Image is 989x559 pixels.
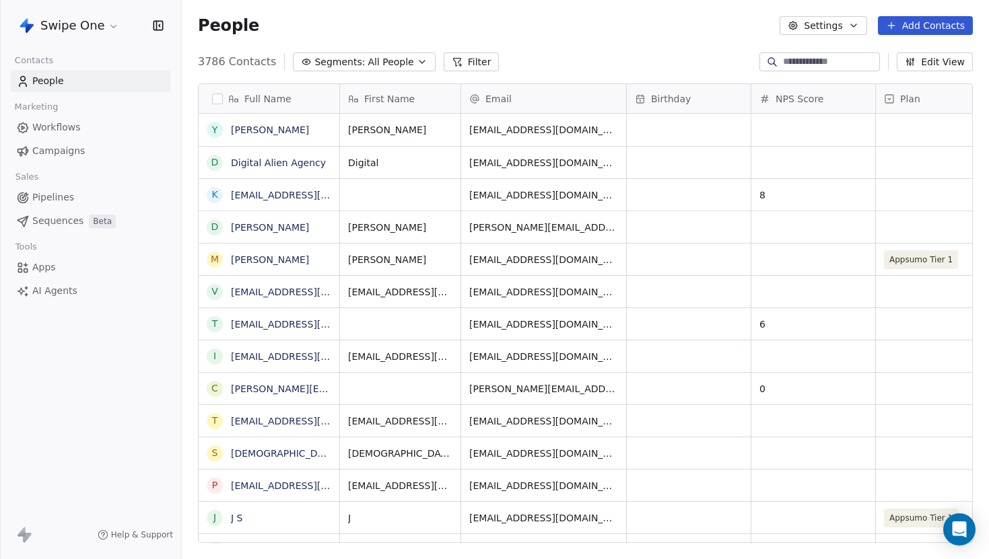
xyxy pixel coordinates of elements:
div: J [213,511,216,525]
div: Open Intercom Messenger [943,513,976,546]
span: Sales [9,167,44,187]
span: [EMAIL_ADDRESS][DOMAIN_NAME] [348,350,452,363]
div: Full Name [199,84,339,113]
a: People [11,70,170,92]
div: i [213,349,216,363]
span: Appsumo Tier 1 [889,511,953,525]
span: 6 [759,318,867,331]
a: [EMAIL_ADDRESS][DOMAIN_NAME] [231,416,396,426]
div: p [212,478,217,492]
div: D [211,155,219,170]
span: [EMAIL_ADDRESS][DOMAIN_NAME] [469,156,618,170]
a: [PERSON_NAME] [231,254,309,265]
span: Swipe One [40,17,105,34]
span: Apps [32,260,56,274]
span: Birthday [651,92,691,106]
a: SequencesBeta [11,210,170,232]
a: AI Agents [11,280,170,302]
span: [PERSON_NAME][EMAIL_ADDRESS][DOMAIN_NAME] [469,382,618,396]
span: [EMAIL_ADDRESS][DOMAIN_NAME] [469,285,618,299]
a: Pipelines [11,186,170,209]
span: [EMAIL_ADDRESS][DOMAIN_NAME] [469,318,618,331]
button: Swipe One [16,14,122,37]
span: 0 [759,382,867,396]
a: [EMAIL_ADDRESS][DOMAIN_NAME] [231,319,396,330]
img: Swipe%20One%20Logo%201-1.svg [19,17,35,34]
div: D [211,220,219,234]
span: [DEMOGRAPHIC_DATA] [348,447,452,460]
span: [EMAIL_ADDRESS][DOMAIN_NAME] [469,123,618,137]
div: Y [212,123,218,137]
span: 8 [759,188,867,202]
div: g [211,543,219,557]
span: Help & Support [111,529,173,540]
span: [PERSON_NAME] [348,221,452,234]
div: First Name [340,84,461,113]
span: Beta [89,215,116,228]
span: 3786 Contacts [198,54,276,70]
a: [PERSON_NAME] [231,124,309,135]
span: [EMAIL_ADDRESS][DOMAIN_NAME] [469,414,618,428]
a: [EMAIL_ADDRESS][DOMAIN_NAME] [231,480,396,491]
span: [EMAIL_ADDRESS][DOMAIN_NAME] [469,188,618,202]
span: People [32,74,64,88]
a: [EMAIL_ADDRESS][DOMAIN_NAME] [231,351,396,362]
a: [DEMOGRAPHIC_DATA] Personal [231,448,381,459]
span: [EMAIL_ADDRESS][DOMAIN_NAME] [469,253,618,266]
div: NPS Score [751,84,875,113]
div: Birthday [627,84,751,113]
span: [PERSON_NAME] [348,253,452,266]
span: Workflows [32,120,81,135]
span: Tools [9,237,42,257]
div: k [211,188,217,202]
a: Workflows [11,116,170,139]
span: J [348,511,452,525]
button: Filter [444,52,500,71]
div: t [212,317,218,331]
a: Digital Alien Agency [231,157,326,168]
a: [EMAIL_ADDRESS][DOMAIN_NAME] [231,190,396,200]
span: Pipelines [32,190,74,204]
span: [PERSON_NAME] [348,123,452,137]
div: v [211,285,218,299]
span: [EMAIL_ADDRESS][DOMAIN_NAME] [348,479,452,492]
span: Email [485,92,512,106]
a: [PERSON_NAME] [231,222,309,233]
span: Campaigns [32,144,85,158]
a: Campaigns [11,140,170,162]
div: t [212,414,218,428]
a: Apps [11,256,170,278]
div: m [211,252,219,266]
span: Contacts [9,50,59,71]
div: Email [461,84,626,113]
span: NPS Score [776,92,823,106]
span: First Name [364,92,415,106]
span: Sequences [32,214,83,228]
span: Full Name [244,92,292,106]
span: [EMAIL_ADDRESS][DOMAIN_NAME] [469,350,618,363]
span: [EMAIL_ADDRESS][DOMAIN_NAME] [469,447,618,460]
span: [EMAIL_ADDRESS][DOMAIN_NAME] [348,414,452,428]
button: Add Contacts [878,16,973,35]
span: 10 [759,544,867,557]
span: [EMAIL_ADDRESS][DOMAIN_NAME] [469,544,618,557]
span: All People [368,55,413,69]
span: AI Agents [32,284,77,298]
span: Digital [348,156,452,170]
button: Settings [780,16,866,35]
div: grid [199,114,340,544]
span: [EMAIL_ADDRESS][DOMAIN_NAME] [348,285,452,299]
span: Appsumo Tier 1 [889,253,953,266]
div: c [211,381,218,396]
span: People [198,15,259,36]
div: S [212,446,218,460]
span: [PERSON_NAME][EMAIL_ADDRESS][DOMAIN_NAME] [469,221,618,234]
a: J S [231,513,242,523]
span: Plan [900,92,920,106]
span: Segments: [314,55,365,69]
a: [PERSON_NAME][EMAIL_ADDRESS][DOMAIN_NAME] [231,383,474,394]
span: [EMAIL_ADDRESS][DOMAIN_NAME] [469,479,618,492]
span: [EMAIL_ADDRESS][DOMAIN_NAME] [469,511,618,525]
a: [EMAIL_ADDRESS][DOMAIN_NAME] [231,287,396,297]
button: Edit View [897,52,973,71]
